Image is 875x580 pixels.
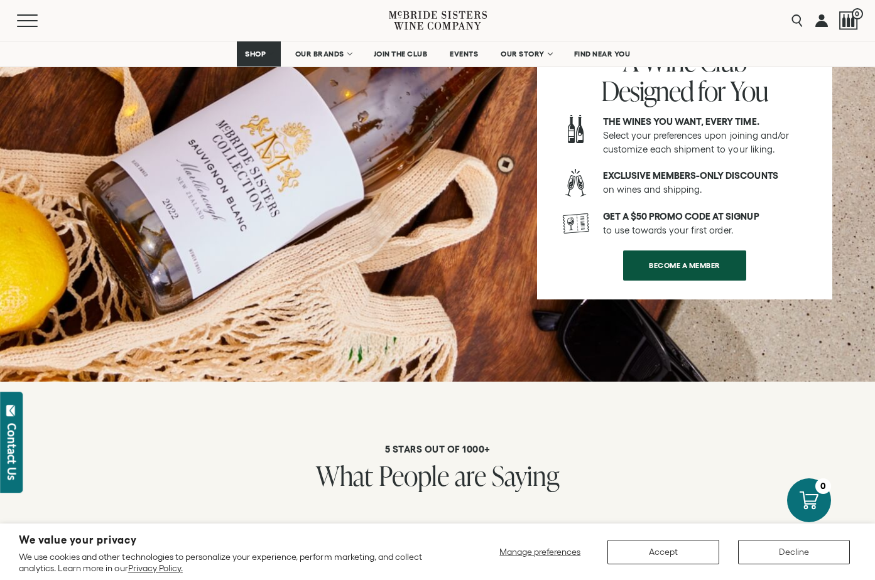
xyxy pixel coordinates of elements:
strong: GET A $50 PROMO CODE AT SIGNUP [603,211,759,222]
span: Manage preferences [499,547,580,557]
p: on wines and shipping. [603,169,807,196]
p: We use cookies and other technologies to personalize your experience, perform marketing, and coll... [19,551,450,574]
a: OUR STORY [492,41,560,67]
span: Designed [601,72,693,109]
span: JOIN THE CLUB [374,50,428,58]
div: Contact Us [6,423,18,480]
p: Select your preferences upon joining and/or customize each shipment to your liking. [603,115,807,156]
span: What [316,457,373,494]
a: BECOME A MEMBER [623,250,746,281]
a: Privacy Policy. [128,563,183,573]
span: People [379,457,449,494]
button: Mobile Menu Trigger [17,14,62,27]
span: You [730,72,768,109]
span: 0 [852,8,863,19]
a: EVENTS [442,41,486,67]
span: FIND NEAR YOU [574,50,631,58]
a: SHOP [237,41,281,67]
a: OUR BRANDS [287,41,359,67]
button: Accept [607,540,719,564]
strong: Exclusive members-only discounts [603,170,778,181]
div: 0 [815,478,831,494]
span: Saying [492,457,559,494]
span: are [455,457,486,494]
button: Manage preferences [492,540,589,564]
strong: The wines you want, every time. [603,116,759,127]
a: FIND NEAR YOU [566,41,639,67]
span: BECOME A MEMBER [627,253,742,277]
span: EVENTS [450,50,478,58]
span: OUR STORY [501,50,545,58]
span: OUR BRANDS [295,50,344,58]
span: SHOP [245,50,266,58]
a: JOIN THE CLUB [366,41,436,67]
h2: We value your privacy [19,535,450,545]
p: to use towards your first order. [603,210,807,237]
span: for [698,72,725,109]
button: Decline [738,540,850,564]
